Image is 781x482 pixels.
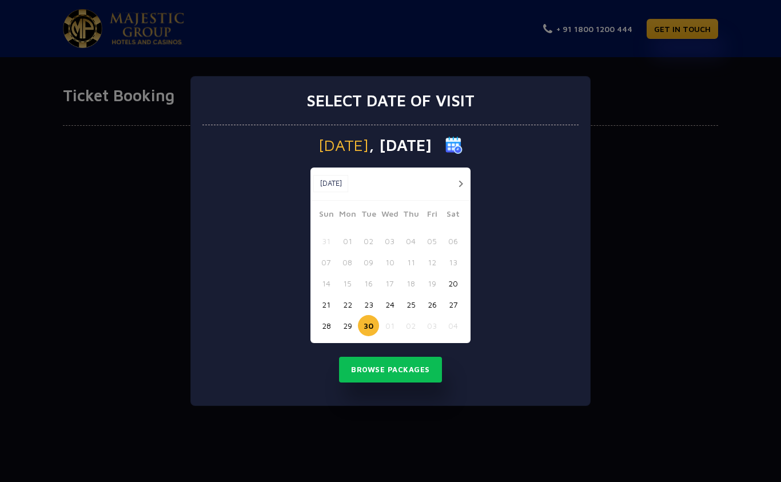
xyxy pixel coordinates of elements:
span: Mon [337,208,358,224]
button: 19 [421,273,443,294]
button: 03 [421,315,443,336]
button: 02 [358,230,379,252]
button: 21 [316,294,337,315]
button: 01 [337,230,358,252]
span: Thu [400,208,421,224]
button: 15 [337,273,358,294]
button: 17 [379,273,400,294]
button: 20 [443,273,464,294]
span: [DATE] [318,137,369,153]
button: 04 [400,230,421,252]
button: 16 [358,273,379,294]
button: 26 [421,294,443,315]
button: 03 [379,230,400,252]
button: 13 [443,252,464,273]
button: 24 [379,294,400,315]
button: 27 [443,294,464,315]
span: , [DATE] [369,137,432,153]
button: 09 [358,252,379,273]
span: Sat [443,208,464,224]
span: Sun [316,208,337,224]
button: [DATE] [313,175,348,192]
span: Wed [379,208,400,224]
button: 31 [316,230,337,252]
button: 07 [316,252,337,273]
button: 28 [316,315,337,336]
button: 14 [316,273,337,294]
h3: Select date of visit [306,91,475,110]
button: 23 [358,294,379,315]
button: 04 [443,315,464,336]
span: Fri [421,208,443,224]
button: Browse Packages [339,357,442,383]
button: 30 [358,315,379,336]
button: 10 [379,252,400,273]
button: 11 [400,252,421,273]
button: 05 [421,230,443,252]
button: 06 [443,230,464,252]
span: Tue [358,208,379,224]
img: calender icon [445,137,463,154]
button: 01 [379,315,400,336]
button: 02 [400,315,421,336]
button: 22 [337,294,358,315]
button: 18 [400,273,421,294]
button: 12 [421,252,443,273]
button: 29 [337,315,358,336]
button: 25 [400,294,421,315]
button: 08 [337,252,358,273]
